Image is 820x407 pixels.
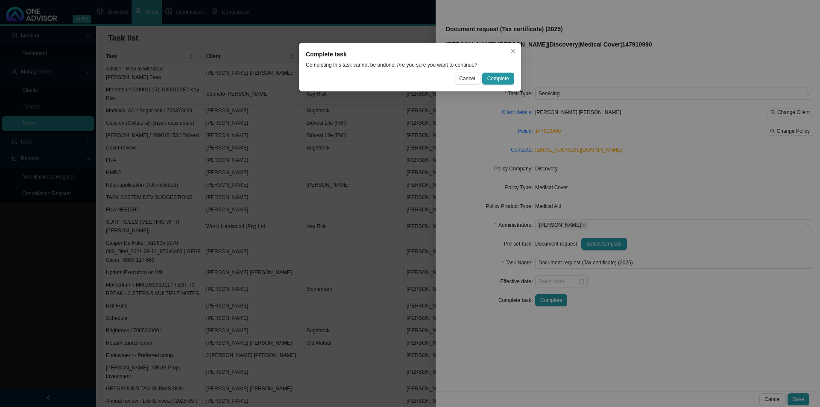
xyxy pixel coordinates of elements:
div: Completing this task cannot be undone. Are you sure you want to continue? [306,61,514,69]
button: Cancel [454,73,480,85]
span: Cancel [459,74,475,83]
button: Complete [482,73,514,85]
button: Close [507,45,519,57]
div: Complete task [306,50,514,59]
span: close [510,48,516,54]
span: Complete [487,74,509,83]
